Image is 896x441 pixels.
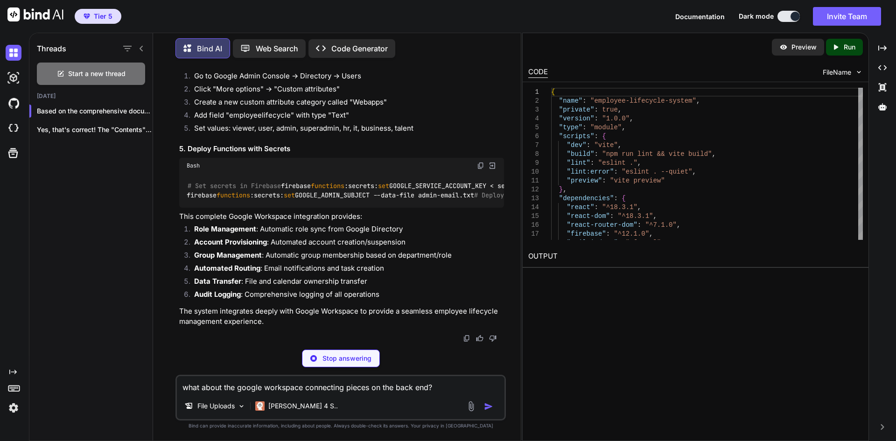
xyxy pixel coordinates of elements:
li: Create a new custom attribute category called "Webapps" [187,97,504,110]
img: copy [463,335,470,342]
span: "private" [559,106,594,113]
span: , [563,186,567,193]
span: "vite" [594,141,617,149]
div: 6 [528,132,539,141]
li: : Email notifications and task creation [187,263,504,276]
span: , [637,159,641,167]
span: , [618,106,622,113]
span: "version" [559,115,594,122]
span: "employee-lifecycle-system" [590,97,696,105]
span: "module" [590,124,622,131]
span: "react-router-dom" [567,221,637,229]
span: "scripts" [559,133,594,140]
p: Yes, that's correct! The "Contents" and "Issues"... [37,125,153,134]
img: premium [84,14,90,19]
span: : [594,106,598,113]
div: 13 [528,194,539,203]
span: "^18.3.1" [617,212,653,220]
span: "react-dom" [567,212,609,220]
span: , [630,115,633,122]
li: Go to Google Admin Console → Directory → Users [187,71,504,84]
span: : [594,150,598,158]
strong: Audit Logging [194,290,241,299]
div: 16 [528,221,539,230]
p: [PERSON_NAME] 4 S.. [268,401,338,411]
span: , [677,221,680,229]
span: "dev" [567,141,586,149]
li: : Automatic group membership based on department/role [187,250,504,263]
h2: [DATE] [29,92,153,100]
span: : [637,221,641,229]
span: "eslint . --quiet" [622,168,692,175]
img: Claude 4 Sonnet [255,401,265,411]
img: dislike [489,335,497,342]
p: Based on the comprehensive documentation... [37,106,153,116]
div: 12 [528,185,539,194]
span: # Set secrets in Firebase [188,182,281,190]
img: cloudideIcon [6,120,21,136]
span: , [661,239,665,246]
span: : [582,97,586,105]
span: Start a new thread [68,69,126,78]
img: settings [6,400,21,416]
div: 18 [528,238,539,247]
span: : [594,115,598,122]
img: Pick Models [238,402,245,410]
span: "eslint ." [598,159,637,167]
span: : [614,168,617,175]
span: "^18.3.1" [602,203,637,211]
div: 11 [528,176,539,185]
strong: Role Management [194,224,256,233]
span: "lint" [567,159,590,167]
button: Invite Team [813,7,881,26]
img: icon [484,402,493,411]
span: { [551,88,555,96]
span: Documentation [675,13,725,21]
strong: Automated Routing [194,264,260,273]
li: Add field "employeelifecycle" with type "Text" [187,110,504,123]
span: { [622,195,625,202]
span: } [559,186,562,193]
li: : File and calendar ownership transfer [187,276,504,289]
span: "^7.1.0" [645,221,676,229]
li: Set values: viewer, user, admin, superadmin, hr, it, business, talent [187,123,504,136]
img: Bind AI [7,7,63,21]
p: This complete Google Workspace integration provides: [179,211,504,222]
span: "dependencies" [559,195,614,202]
div: 9 [528,159,539,168]
span: : [614,195,617,202]
span: "name" [559,97,582,105]
div: 8 [528,150,539,159]
p: Web Search [256,43,298,54]
span: : [610,212,614,220]
div: 3 [528,105,539,114]
code: firebase :secrets: GOOGLE_SERVICE_ACCOUNT_KEY < service-account-key.json firebase :secrets: GOOGL... [187,181,658,200]
button: premiumTier 5 [75,9,121,24]
li: : Automatic role sync from Google Directory [187,224,504,237]
span: { [602,133,606,140]
span: : [594,203,598,211]
img: attachment [466,401,476,412]
span: Tier 5 [94,12,112,21]
li: : Comprehensive logging of all operations [187,289,504,302]
img: copy [477,162,484,169]
div: CODE [528,67,548,78]
p: Preview [791,42,817,52]
span: , [637,203,641,211]
span: functions [217,191,250,200]
span: "build" [567,150,594,158]
span: "vite preview" [610,177,665,184]
li: Click "More options" → "Custom attributes" [187,84,504,97]
span: # Deploy functions [474,191,541,200]
span: , [712,150,715,158]
h3: 5. Deploy Functions with Secrets [179,144,504,154]
img: Open in Browser [488,161,497,170]
p: Stop answering [322,354,371,363]
img: preview [779,43,788,51]
li: : Automated account creation/suspension [187,237,504,250]
div: 14 [528,203,539,212]
div: 10 [528,168,539,176]
span: : [594,133,598,140]
button: Documentation [675,12,725,21]
span: , [696,97,700,105]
